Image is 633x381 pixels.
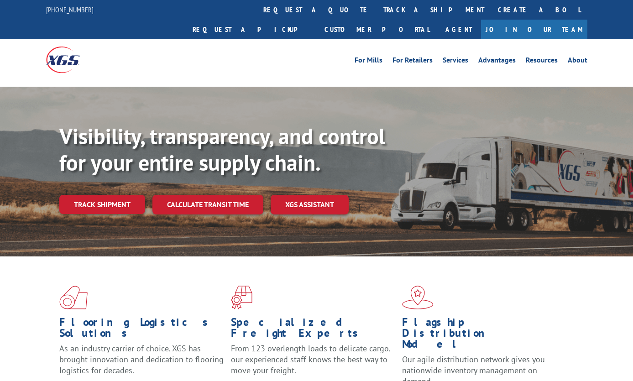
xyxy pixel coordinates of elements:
[568,57,587,67] a: About
[59,343,224,376] span: As an industry carrier of choice, XGS has brought innovation and dedication to flooring logistics...
[231,317,396,343] h1: Specialized Freight Experts
[402,317,567,354] h1: Flagship Distribution Model
[436,20,481,39] a: Agent
[186,20,318,39] a: Request a pickup
[59,195,145,214] a: Track shipment
[481,20,587,39] a: Join Our Team
[152,195,263,214] a: Calculate transit time
[402,286,434,309] img: xgs-icon-flagship-distribution-model-red
[318,20,436,39] a: Customer Portal
[443,57,468,67] a: Services
[59,286,88,309] img: xgs-icon-total-supply-chain-intelligence-red
[392,57,433,67] a: For Retailers
[271,195,349,214] a: XGS ASSISTANT
[231,286,252,309] img: xgs-icon-focused-on-flooring-red
[478,57,516,67] a: Advantages
[59,317,224,343] h1: Flooring Logistics Solutions
[355,57,382,67] a: For Mills
[46,5,94,14] a: [PHONE_NUMBER]
[526,57,558,67] a: Resources
[59,122,385,177] b: Visibility, transparency, and control for your entire supply chain.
